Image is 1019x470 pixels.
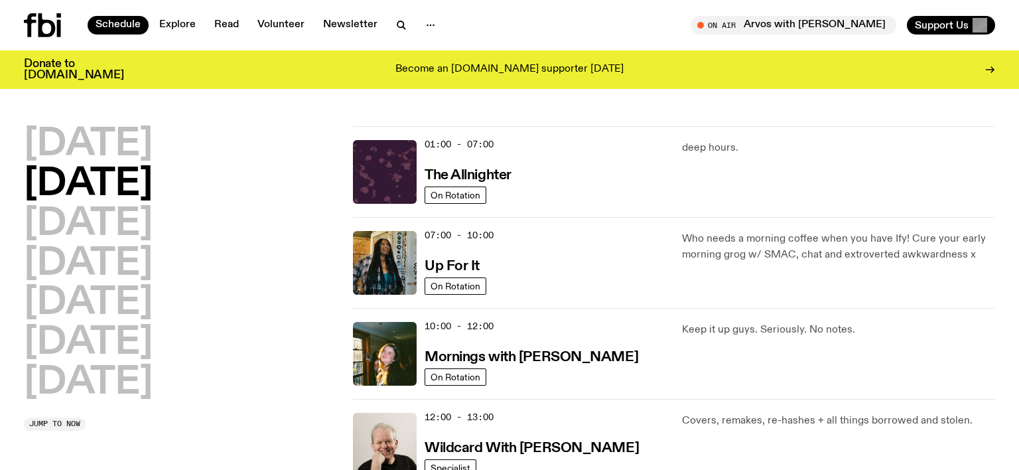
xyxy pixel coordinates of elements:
[425,348,638,364] a: Mornings with [PERSON_NAME]
[353,322,417,386] img: Freya smiles coyly as she poses for the image.
[425,368,486,386] a: On Rotation
[24,325,153,362] button: [DATE]
[315,16,385,35] a: Newsletter
[425,351,638,364] h3: Mornings with [PERSON_NAME]
[682,140,995,156] p: deep hours.
[682,231,995,263] p: Who needs a morning coffee when you have Ify! Cure your early morning grog w/ SMAC, chat and extr...
[682,413,995,429] p: Covers, remakes, re-hashes + all things borrowed and stolen.
[24,126,153,163] button: [DATE]
[24,166,153,203] button: [DATE]
[682,322,995,338] p: Keep it up guys. Seriously. No notes.
[24,58,124,81] h3: Donate to [DOMAIN_NAME]
[151,16,204,35] a: Explore
[206,16,247,35] a: Read
[425,277,486,295] a: On Rotation
[425,138,494,151] span: 01:00 - 07:00
[691,16,896,35] button: On AirArvos with [PERSON_NAME]
[425,439,639,455] a: Wildcard With [PERSON_NAME]
[24,206,153,243] button: [DATE]
[907,16,995,35] button: Support Us
[395,64,624,76] p: Become an [DOMAIN_NAME] supporter [DATE]
[353,231,417,295] img: Ify - a Brown Skin girl with black braided twists, looking up to the side with her tongue stickin...
[425,229,494,242] span: 07:00 - 10:00
[29,420,80,428] span: Jump to now
[425,411,494,424] span: 12:00 - 13:00
[431,372,480,382] span: On Rotation
[425,320,494,333] span: 10:00 - 12:00
[431,281,480,291] span: On Rotation
[431,190,480,200] span: On Rotation
[915,19,969,31] span: Support Us
[24,246,153,283] button: [DATE]
[425,166,511,183] a: The Allnighter
[425,260,480,274] h3: Up For It
[24,418,86,431] button: Jump to now
[425,257,480,274] a: Up For It
[425,441,639,455] h3: Wildcard With [PERSON_NAME]
[88,16,149,35] a: Schedule
[425,187,486,204] a: On Rotation
[249,16,312,35] a: Volunteer
[24,364,153,402] button: [DATE]
[24,285,153,322] button: [DATE]
[425,169,511,183] h3: The Allnighter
